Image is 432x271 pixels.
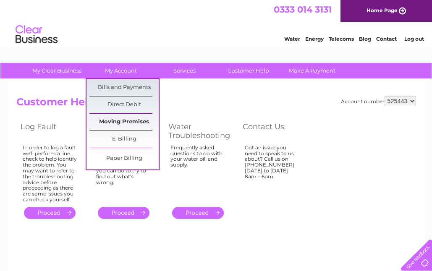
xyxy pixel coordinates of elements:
[22,63,92,78] a: My Clear Business
[98,207,149,219] a: .
[89,96,159,113] a: Direct Debit
[16,96,416,112] h2: Customer Help
[16,120,90,142] th: Log Fault
[15,22,58,47] img: logo.png
[24,207,76,219] a: .
[376,36,397,42] a: Contact
[172,207,224,219] a: .
[150,63,219,78] a: Services
[89,114,159,130] a: Moving Premises
[359,36,371,42] a: Blog
[305,36,324,42] a: Energy
[238,120,312,142] th: Contact Us
[214,63,283,78] a: Customer Help
[89,79,159,96] a: Bills and Payments
[18,5,415,41] div: Clear Business is a trading name of Verastar Limited (registered in [GEOGRAPHIC_DATA] No. 3667643...
[96,145,152,199] div: If you're having problems with your phone there are some simple checks you can do to try to find ...
[404,36,424,42] a: Log out
[23,145,77,203] div: In order to log a fault we'll perform a line check to help identify the problem. You may want to ...
[164,120,238,142] th: Water Troubleshooting
[274,4,332,15] a: 0333 014 3131
[284,36,300,42] a: Water
[341,96,416,106] div: Account number
[89,150,159,167] a: Paper Billing
[278,63,347,78] a: Make A Payment
[89,131,159,148] a: E-Billing
[329,36,354,42] a: Telecoms
[245,145,299,199] div: Got an issue you need to speak to us about? Call us on [PHONE_NUMBER] [DATE] to [DATE] 8am – 6pm.
[86,63,155,78] a: My Account
[170,145,226,199] div: Frequently asked questions to do with your water bill and supply.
